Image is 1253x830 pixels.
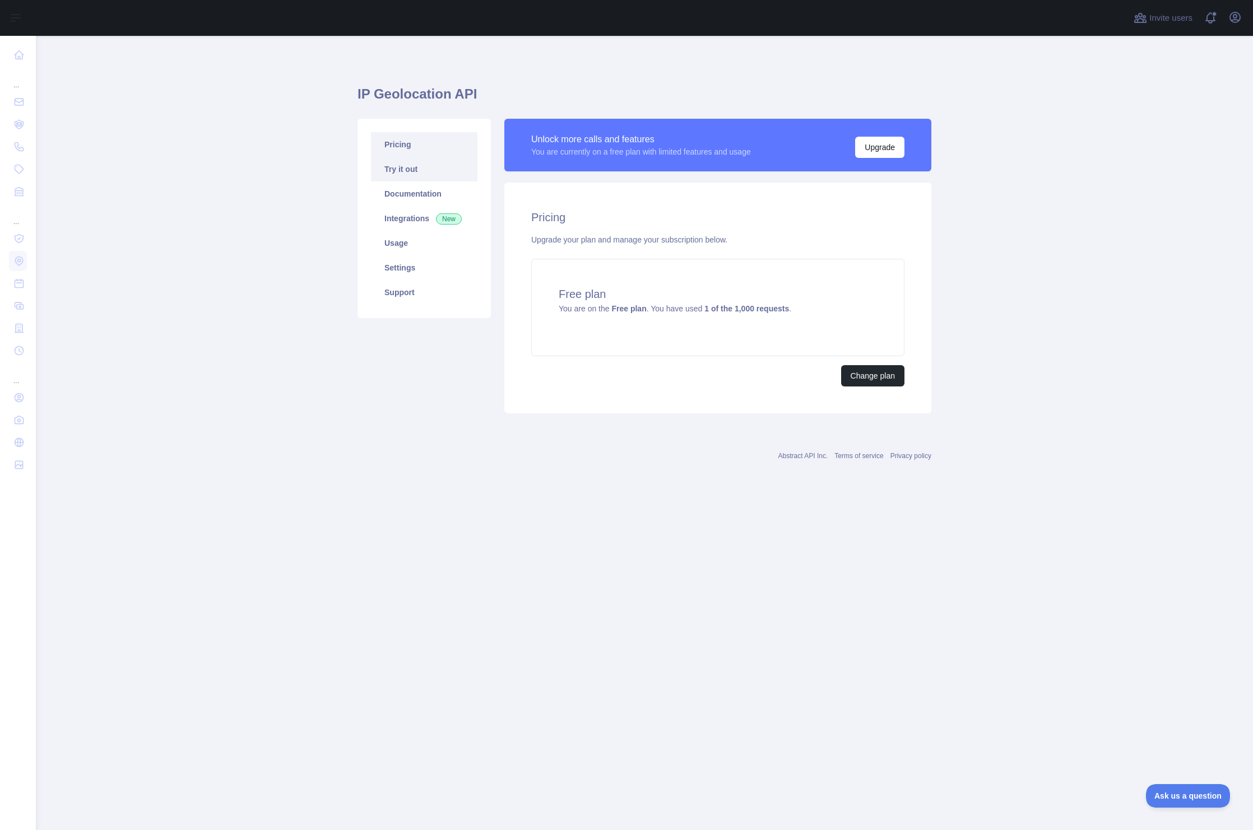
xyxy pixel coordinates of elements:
[531,209,904,225] h2: Pricing
[371,206,477,231] a: Integrations New
[834,452,883,460] a: Terms of service
[371,181,477,206] a: Documentation
[531,133,751,146] div: Unlock more calls and features
[371,280,477,305] a: Support
[855,137,904,158] button: Upgrade
[531,234,904,245] div: Upgrade your plan and manage your subscription below.
[1131,9,1195,27] button: Invite users
[358,85,931,112] h1: IP Geolocation API
[9,363,27,385] div: ...
[371,132,477,157] a: Pricing
[436,213,462,225] span: New
[371,157,477,181] a: Try it out
[559,304,791,313] span: You are on the . You have used .
[531,146,751,157] div: You are currently on a free plan with limited features and usage
[371,255,477,280] a: Settings
[611,304,646,313] strong: Free plan
[1149,12,1192,25] span: Invite users
[1146,784,1231,808] iframe: Toggle Customer Support
[841,365,904,386] button: Change plan
[371,231,477,255] a: Usage
[778,452,828,460] a: Abstract API Inc.
[890,452,931,460] a: Privacy policy
[9,67,27,90] div: ...
[9,204,27,226] div: ...
[704,304,789,313] strong: 1 of the 1,000 requests
[559,286,877,302] h4: Free plan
